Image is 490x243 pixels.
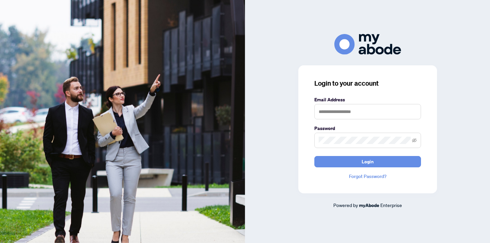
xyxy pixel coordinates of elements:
a: myAbode [359,202,379,209]
a: Forgot Password? [314,173,421,180]
button: Login [314,156,421,167]
span: Enterprise [380,202,402,208]
span: Login [362,156,374,167]
img: ma-logo [334,34,401,54]
label: Password [314,125,421,132]
span: Powered by [333,202,358,208]
span: eye-invisible [412,138,417,143]
h3: Login to your account [314,79,421,88]
label: Email Address [314,96,421,103]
